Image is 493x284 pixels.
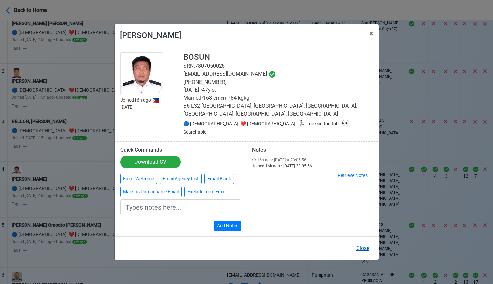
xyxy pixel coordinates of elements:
[152,98,159,103] span: 🇵🇭
[183,70,373,78] p: [EMAIL_ADDRESS][DOMAIN_NAME]
[183,94,373,102] p: Married • 168 cm cm • 84 kg kg
[341,119,350,127] span: 👀
[369,29,373,38] span: ×
[183,121,351,135] span: gender
[352,242,373,255] button: Close
[183,62,373,70] p: SRN: 7807050026
[120,156,181,168] a: Download CV
[160,174,202,184] button: Email Agency List
[335,170,370,181] button: Retrieve Notes
[183,52,373,62] h4: BOSUN
[134,158,166,166] div: Download CV
[183,121,351,135] span: Searchable
[120,199,241,215] input: Types notes here...
[120,31,181,40] span: [PERSON_NAME]
[120,187,182,197] button: Mark as Unreachable Email
[252,157,373,163] div: 16h ago • [DATE] at 23:05:56
[183,78,373,86] p: [PHONE_NUMBER]
[120,147,241,153] h6: Quick Commands
[120,174,157,184] button: Email Welcome
[183,102,373,118] p: B6-L32 [GEOGRAPHIC_DATA], [GEOGRAPHIC_DATA], [GEOGRAPHIC_DATA]. [GEOGRAPHIC_DATA], [GEOGRAPHIC_DA...
[252,163,373,169] div: Joined 16h ago • [DATE] 23:05:56
[214,221,241,231] button: Add Notes
[120,97,183,104] p: Joined 16h ago
[298,120,305,127] span: 🏃🏻‍♂️
[120,104,183,111] p: [DATE]
[296,121,339,126] span: Looking for Job
[183,86,373,94] p: [DATE] • 47 y.o.
[204,174,234,184] button: Email Blank
[184,187,229,197] button: Exclude from Email
[252,147,373,153] h6: Notes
